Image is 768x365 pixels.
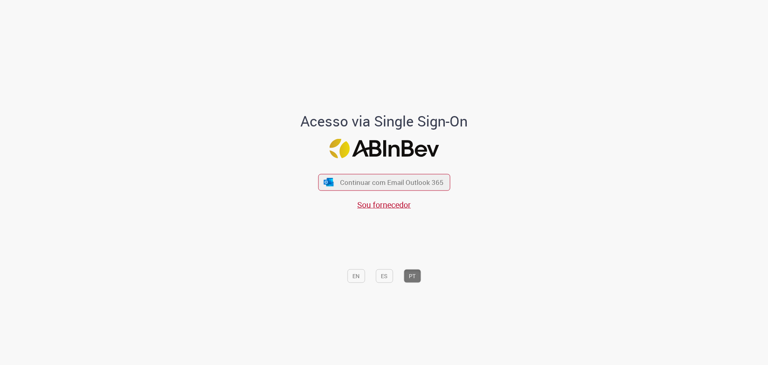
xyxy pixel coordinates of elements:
span: Continuar com Email Outlook 365 [340,178,444,187]
h1: Acesso via Single Sign-On [273,113,495,129]
button: ES [376,269,393,283]
button: PT [404,269,421,283]
a: Sou fornecedor [357,199,411,210]
button: EN [347,269,365,283]
button: ícone Azure/Microsoft 360 Continuar com Email Outlook 365 [318,174,450,191]
img: ícone Azure/Microsoft 360 [323,178,334,186]
img: Logo ABInBev [329,139,439,158]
